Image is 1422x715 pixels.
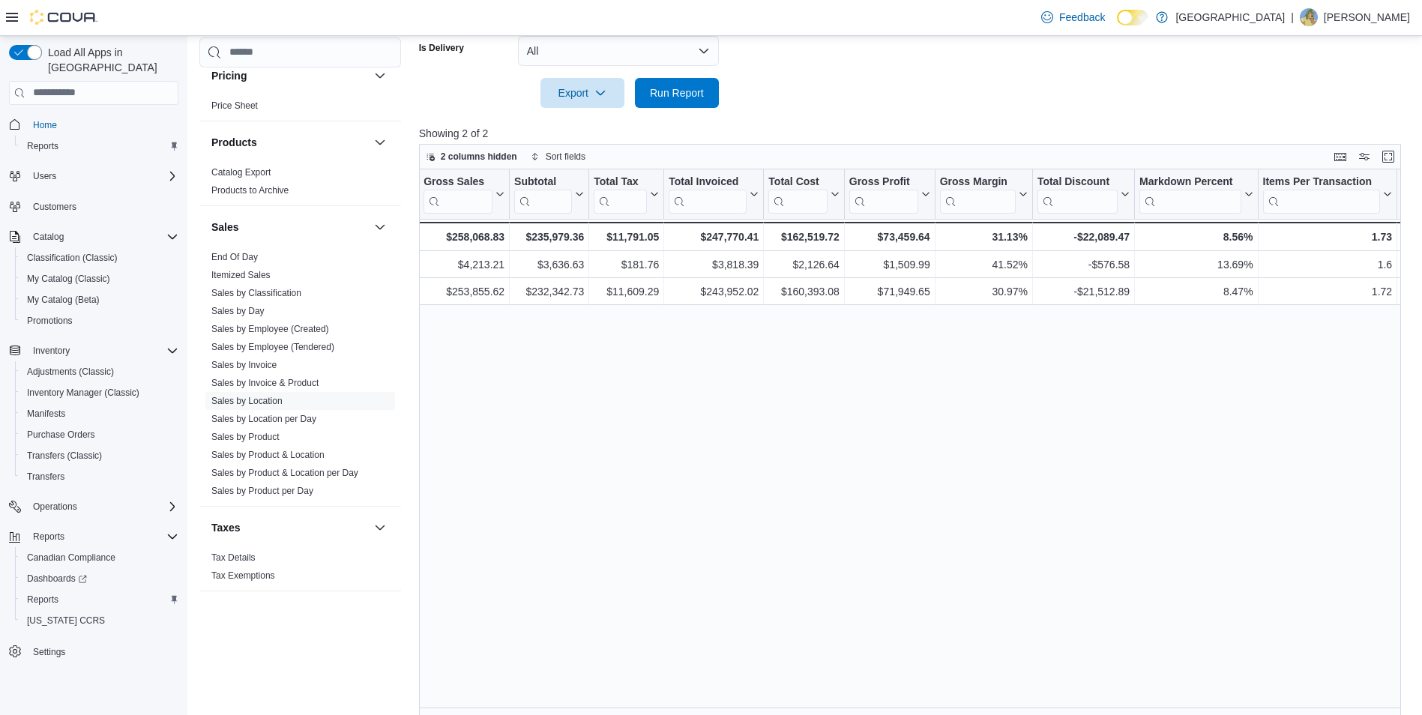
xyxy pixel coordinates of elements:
[546,151,585,163] span: Sort fields
[21,426,101,444] a: Purchase Orders
[15,466,184,487] button: Transfers
[420,148,523,166] button: 2 columns hidden
[1262,256,1392,274] div: 1.6
[27,643,71,661] a: Settings
[849,228,930,246] div: $73,459.64
[199,163,401,205] div: Products
[669,256,759,274] div: $3,818.39
[424,228,504,246] div: $258,068.83
[27,252,118,264] span: Classification (Classic)
[211,100,258,111] a: Price Sheet
[424,283,504,301] div: $253,855.62
[21,137,64,155] a: Reports
[939,175,1015,189] div: Gross Margin
[371,218,389,236] button: Sales
[211,288,301,298] a: Sales by Classification
[669,228,759,246] div: $247,770.41
[1291,8,1294,26] p: |
[1035,2,1111,32] a: Feedback
[211,270,271,280] a: Itemized Sales
[768,283,839,301] div: $160,393.08
[1059,10,1105,25] span: Feedback
[15,610,184,631] button: [US_STATE] CCRS
[15,382,184,403] button: Inventory Manager (Classic)
[21,384,178,402] span: Inventory Manager (Classic)
[33,345,70,357] span: Inventory
[211,251,258,263] span: End Of Day
[849,175,930,213] button: Gross Profit
[30,10,97,25] img: Cova
[1139,175,1253,213] button: Markdown Percent
[27,528,178,546] span: Reports
[211,485,313,497] span: Sales by Product per Day
[211,220,239,235] h3: Sales
[514,175,572,189] div: Subtotal
[3,114,184,136] button: Home
[3,526,184,547] button: Reports
[27,573,87,585] span: Dashboards
[15,403,184,424] button: Manifests
[15,424,184,445] button: Purchase Orders
[939,175,1027,213] button: Gross Margin
[211,520,241,535] h3: Taxes
[371,519,389,537] button: Taxes
[27,366,114,378] span: Adjustments (Classic)
[1262,283,1392,301] div: 1.72
[1300,8,1318,26] div: Sarah Leask
[27,450,102,462] span: Transfers (Classic)
[27,198,82,216] a: Customers
[21,591,178,609] span: Reports
[27,342,178,360] span: Inventory
[1139,175,1241,189] div: Markdown Percent
[594,283,659,301] div: $11,609.29
[594,175,647,213] div: Total Tax
[211,450,325,460] a: Sales by Product & Location
[21,447,108,465] a: Transfers (Classic)
[1037,256,1130,274] div: -$576.58
[15,268,184,289] button: My Catalog (Classic)
[15,547,184,568] button: Canadian Compliance
[27,167,178,185] span: Users
[211,167,271,178] a: Catalog Export
[540,78,624,108] button: Export
[371,67,389,85] button: Pricing
[211,378,319,388] a: Sales by Invoice & Product
[1262,228,1392,246] div: 1.73
[3,166,184,187] button: Users
[424,175,504,213] button: Gross Sales
[15,445,184,466] button: Transfers (Classic)
[211,68,368,83] button: Pricing
[27,429,95,441] span: Purchase Orders
[514,256,584,274] div: $3,636.63
[199,549,401,591] div: Taxes
[514,175,584,213] button: Subtotal
[199,97,401,121] div: Pricing
[21,312,79,330] a: Promotions
[21,312,178,330] span: Promotions
[211,306,265,316] a: Sales by Day
[199,248,401,506] div: Sales
[594,228,659,246] div: $11,791.05
[15,568,184,589] a: Dashboards
[33,531,64,543] span: Reports
[211,486,313,496] a: Sales by Product per Day
[211,570,275,582] span: Tax Exemptions
[211,324,329,334] a: Sales by Employee (Created)
[21,405,178,423] span: Manifests
[27,342,76,360] button: Inventory
[669,175,747,189] div: Total Invoiced
[768,175,839,213] button: Total Cost
[27,167,62,185] button: Users
[518,36,719,66] button: All
[1037,283,1130,301] div: -$21,512.89
[27,498,83,516] button: Operations
[419,126,1412,141] p: Showing 2 of 2
[211,552,256,563] a: Tax Details
[211,100,258,112] span: Price Sheet
[211,135,257,150] h3: Products
[21,591,64,609] a: Reports
[650,85,704,100] span: Run Report
[1037,175,1130,213] button: Total Discount
[21,291,106,309] a: My Catalog (Beta)
[1379,148,1397,166] button: Enter fullscreen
